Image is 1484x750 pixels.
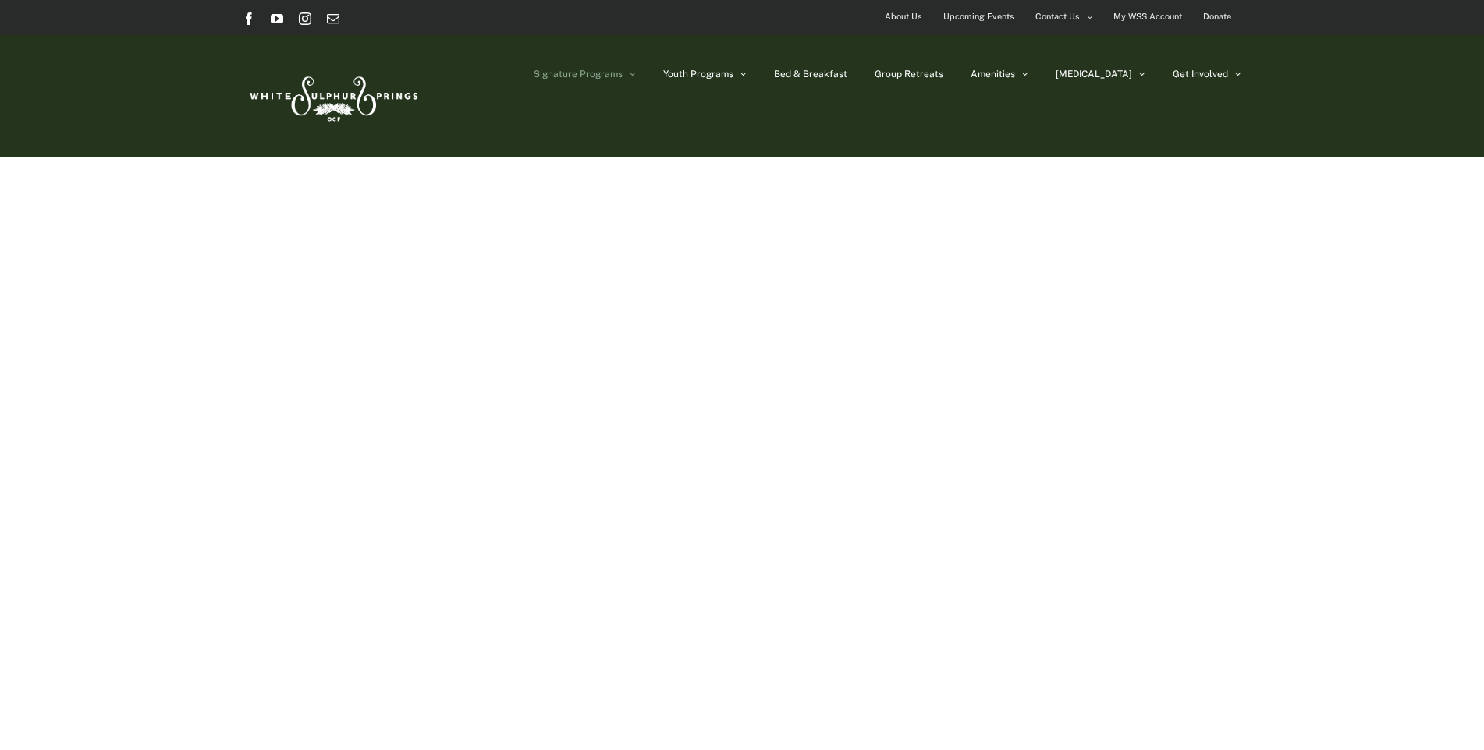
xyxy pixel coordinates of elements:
[243,12,255,25] a: Facebook
[971,35,1028,113] a: Amenities
[327,12,339,25] a: Email
[875,35,943,113] a: Group Retreats
[943,5,1014,28] span: Upcoming Events
[774,35,847,113] a: Bed & Breakfast
[1035,5,1080,28] span: Contact Us
[534,69,623,79] span: Signature Programs
[885,5,922,28] span: About Us
[1056,35,1145,113] a: [MEDICAL_DATA]
[663,69,733,79] span: Youth Programs
[1056,69,1132,79] span: [MEDICAL_DATA]
[243,59,422,133] img: White Sulphur Springs Logo
[774,69,847,79] span: Bed & Breakfast
[1113,5,1182,28] span: My WSS Account
[534,35,1241,113] nav: Main Menu
[875,69,943,79] span: Group Retreats
[663,35,747,113] a: Youth Programs
[271,12,283,25] a: YouTube
[534,35,636,113] a: Signature Programs
[1173,69,1228,79] span: Get Involved
[299,12,311,25] a: Instagram
[971,69,1015,79] span: Amenities
[1203,5,1231,28] span: Donate
[1173,35,1241,113] a: Get Involved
